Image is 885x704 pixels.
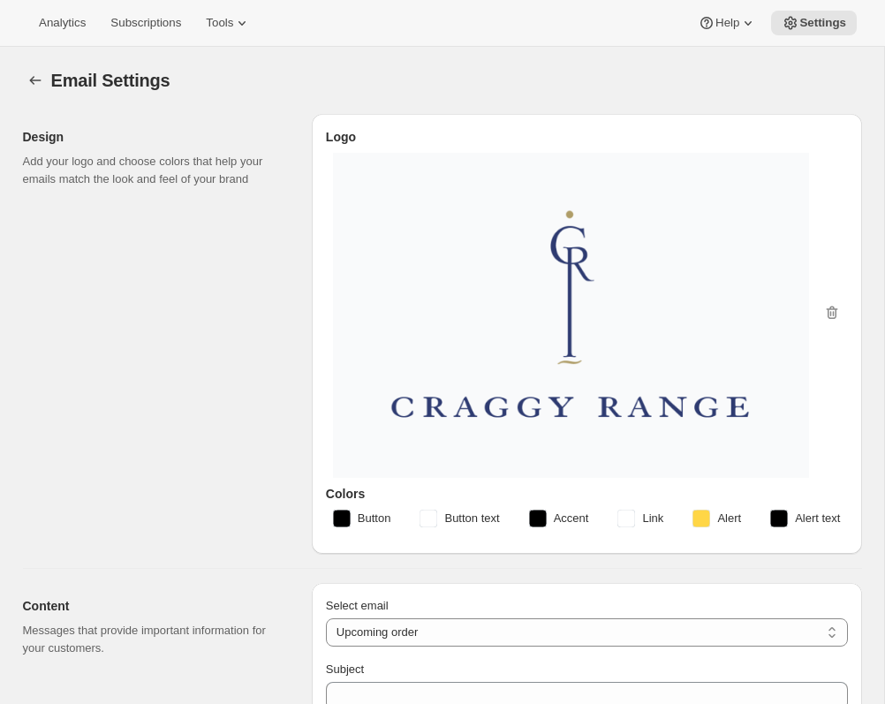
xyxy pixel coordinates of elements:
[682,504,752,533] button: Alert
[351,170,791,455] img: 8BCB3B90-6C12-4033-8509-8B46BE590424.png
[771,11,857,35] button: Settings
[715,16,739,30] span: Help
[409,504,510,533] button: Button text
[326,599,389,612] span: Select email
[795,510,840,527] span: Alert text
[51,71,170,90] span: Email Settings
[23,622,284,657] p: Messages that provide important information for your customers.
[554,510,589,527] span: Accent
[23,68,48,93] button: Settings
[28,11,96,35] button: Analytics
[518,504,600,533] button: Accent
[23,597,284,615] h2: Content
[326,485,848,503] h3: Colors
[326,662,364,676] span: Subject
[687,11,768,35] button: Help
[195,11,261,35] button: Tools
[23,153,284,188] p: Add your logo and choose colors that help your emails match the look and feel of your brand
[23,128,284,146] h2: Design
[799,16,846,30] span: Settings
[326,128,848,146] h3: Logo
[642,510,663,527] span: Link
[322,504,402,533] button: Button
[717,510,741,527] span: Alert
[607,504,674,533] button: Link
[100,11,192,35] button: Subscriptions
[358,510,391,527] span: Button
[110,16,181,30] span: Subscriptions
[39,16,86,30] span: Analytics
[206,16,233,30] span: Tools
[760,504,851,533] button: Alert text
[444,510,499,527] span: Button text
